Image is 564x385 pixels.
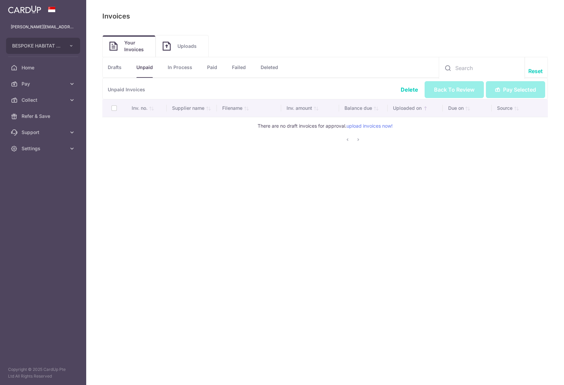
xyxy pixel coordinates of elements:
[163,41,171,51] img: Invoice icon Image
[124,39,148,53] span: Your Invoices
[108,57,122,77] a: Drafts
[8,5,41,13] img: CardUp
[136,57,153,77] a: Unpaid
[346,123,393,129] a: upload invoices now!
[177,43,202,50] span: Uploads
[102,117,548,135] td: There are no draft invoices for approval.
[6,38,80,54] button: BESPOKE HABITAT SHEN PTE. LTD.
[126,99,167,117] th: Inv. no.: activate to sort column ascending
[388,99,443,117] th: Uploaded on: activate to sort column ascending
[109,41,118,51] img: Invoice icon Image
[443,99,492,117] th: Due on: activate to sort column ascending
[22,145,66,152] span: Settings
[168,57,192,77] a: In Process
[439,57,525,79] input: Search
[232,57,246,77] a: Failed
[217,99,281,117] th: Filename: activate to sort column ascending
[156,35,208,57] a: Uploads
[12,42,62,49] span: BESPOKE HABITAT SHEN PTE. LTD.
[22,64,66,71] span: Home
[167,99,217,117] th: Supplier name: activate to sort column ascending
[261,57,278,77] a: Deleted
[492,99,548,117] th: Source: activate to sort column ascending
[339,99,387,117] th: Balance due: activate to sort column ascending
[103,35,155,57] a: Your Invoices
[102,78,548,99] p: Unpaid Invoices
[22,97,66,103] span: Collect
[281,99,339,117] th: Inv. amount: activate to sort column ascending
[22,113,66,120] span: Refer & Save
[207,57,217,77] a: Paid
[11,24,75,30] p: [PERSON_NAME][EMAIL_ADDRESS][DOMAIN_NAME]
[22,81,66,87] span: Pay
[528,67,543,75] a: Reset
[22,129,66,136] span: Support
[102,11,130,22] p: Invoices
